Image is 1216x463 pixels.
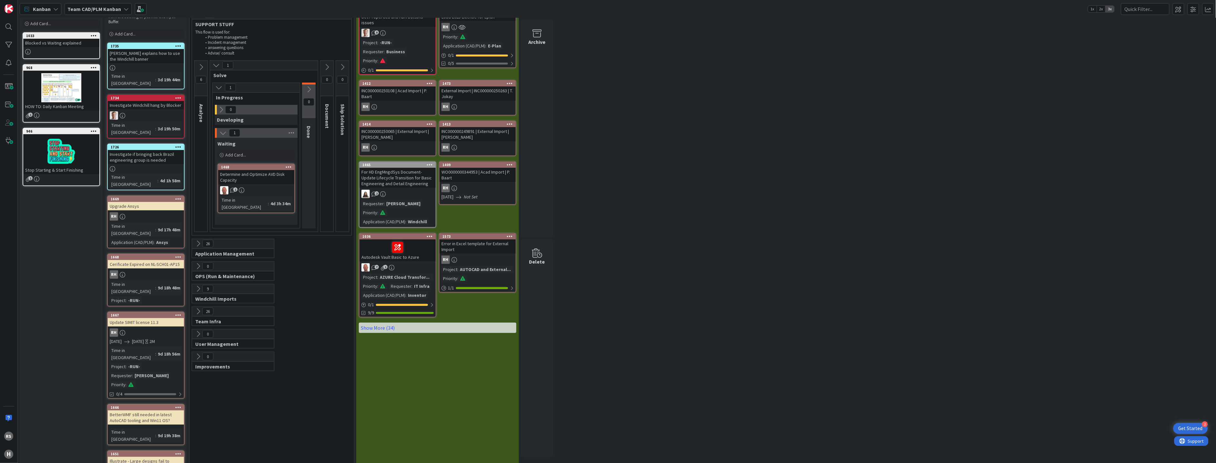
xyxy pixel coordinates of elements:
img: KM [361,190,370,198]
div: Blocked vs Waiting explained [23,39,99,47]
div: 1667 [111,313,184,317]
li: Problem management [202,35,349,40]
a: 1036Autodesk Vault Basic to AzureRKProject:AZURE Cloud Transfor...Priority:Requester:IT InfraAppl... [359,233,436,317]
span: 1 [229,129,240,137]
a: 1669Upgrade AnsysRHTime in [GEOGRAPHIC_DATA]:9d 17h 48mApplication (CAD/PLM):Ansys [107,196,185,248]
span: : [377,209,378,216]
span: Waiting [218,140,236,147]
span: In Progress [216,94,292,101]
div: 1473 [440,81,516,86]
span: : [405,218,406,225]
li: Advise/ consult [202,51,349,56]
img: RK [361,263,370,272]
b: Team CAD/PLM Kanban [67,6,121,12]
div: RH [440,184,516,192]
div: RK [218,186,294,195]
span: 1 [383,265,388,269]
span: Ship Solution [339,104,346,135]
div: 0/1 [440,51,516,59]
span: : [457,33,458,40]
div: 1668 [111,255,184,259]
div: -RUN- [378,39,393,46]
div: 3d 19h 44m [156,76,182,83]
span: Analyse [198,104,205,122]
div: RH [441,23,450,31]
div: Time in [GEOGRAPHIC_DATA] [110,281,155,295]
a: 1666BetterWMF still needed in latest AutoCAD tooling and Win11 OS?Time in [GEOGRAPHIC_DATA]:9d 19... [107,404,185,445]
span: : [457,275,458,282]
div: 946 [26,129,99,134]
div: RH [440,256,516,264]
span: : [268,200,269,207]
span: 0 / 1 [368,301,374,308]
span: 9/9 [368,309,374,316]
span: : [155,350,156,357]
span: : [405,292,406,299]
div: Priority [361,57,377,64]
div: 968 [26,65,99,70]
span: : [155,76,156,83]
div: Application (CAD/PLM) [110,239,154,246]
div: RH [108,270,184,279]
a: 1668Cerificate Expired on NL-SCH01-AP15RHTime in [GEOGRAPHIC_DATA]:9d 18h 48mProject:-RUN- [107,254,185,307]
div: 1651 [111,452,184,456]
div: 968HOW TO: Daily Kanban Meeting [23,65,99,111]
div: RS [4,432,13,441]
div: 4d 3h 34m [269,200,292,207]
div: Application (CAD/PLM) [361,218,405,225]
div: Error in Excel template for External Import [440,239,516,254]
div: 1414 [360,121,436,127]
div: Stop Starting & Start Finishing [23,166,99,174]
div: Requester [389,283,411,290]
div: 968 [23,65,99,71]
a: 946Stop Starting & Start Finishing [23,128,100,186]
a: Set Properties and HDR buttons issuesBOProject:-RUN-Requester:BusinessPriority:0/1 [359,6,436,75]
span: Kanban [33,5,51,13]
span: : [157,177,158,184]
div: 2M [149,338,155,345]
div: Project [110,297,126,304]
span: Application Management [195,250,266,257]
span: 0 [337,76,348,84]
span: : [126,297,127,304]
span: : [377,39,378,46]
a: 1726Investigate if bringing back Brazil engineering group is neededTime in [GEOGRAPHIC_DATA]:4d 1... [107,144,185,190]
span: 3x [1106,6,1114,12]
span: Document [324,104,330,128]
div: 0/1 [360,66,436,74]
span: 2 [375,191,379,196]
span: : [485,42,486,49]
span: : [154,239,155,246]
div: 1473 [442,81,516,86]
span: [DATE] [132,338,144,345]
div: AUTOCAD and External... [458,266,512,273]
span: 1 [233,187,238,192]
div: RH [110,328,118,337]
span: 1 [222,61,233,69]
div: Investigate Windchill hang by Blocker [108,101,184,109]
div: 9d 18h 48m [156,284,182,291]
div: 1468Determine and Optimize AVD Disk Capacity [218,164,294,184]
span: 0 [202,262,213,270]
div: Time in [GEOGRAPHIC_DATA] [110,223,155,237]
span: : [384,48,385,55]
span: Done [306,126,312,138]
div: Time in [GEOGRAPHIC_DATA] [110,347,155,361]
div: RH [441,103,450,111]
div: 1412 [362,81,436,86]
div: Determine and Optimize AVD Disk Capacity [218,170,294,184]
div: 1413INC000000249891 | External Import | [PERSON_NAME] [440,121,516,141]
span: : [132,372,133,379]
span: 0 [202,353,213,360]
div: BetterWMF still needed in latest AutoCAD tooling and Win11 OS? [108,410,184,425]
span: Add Card... [30,21,51,26]
div: 1573Error in Excel template for External Import [440,234,516,254]
i: Not Set [464,194,478,200]
a: 1667Update SIMIT license 11.3RH[DATE][DATE]2MTime in [GEOGRAPHIC_DATA]:9d 18h 56mProject:-RUN-Req... [107,312,185,399]
a: 1734Investigate Windchill hang by BlockerBOTime in [GEOGRAPHIC_DATA]:3d 19h 50m [107,95,185,138]
div: Priority [361,209,377,216]
div: IT Infra [412,283,431,290]
p: This flow is used for: [195,30,348,35]
div: INC000000249891 | External Import | [PERSON_NAME] [440,127,516,141]
div: Time in [GEOGRAPHIC_DATA] [110,428,155,443]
